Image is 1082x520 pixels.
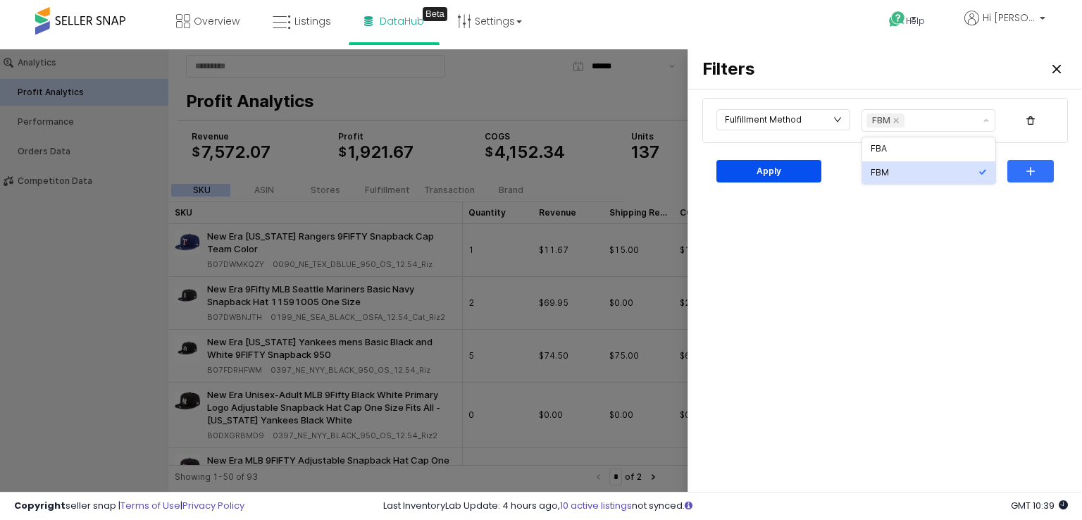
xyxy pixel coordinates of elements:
[871,94,978,105] div: FBA
[893,68,899,74] div: Remove FBM
[14,500,244,513] div: seller snap | |
[978,61,995,82] button: Show suggestions
[560,499,632,512] a: 10 active listings
[194,14,240,28] span: Overview
[294,14,331,28] span: Listings
[423,7,447,21] div: Tooltip anchor
[1045,8,1068,31] button: Close
[1011,499,1068,512] span: 2025-09-10 10:39 GMT
[380,14,424,28] span: DataHub
[871,118,978,129] div: FBM
[120,499,180,512] a: Terms of Use
[182,499,244,512] a: Privacy Policy
[14,499,66,512] strong: Copyright
[888,11,906,28] i: Get Help
[983,11,1036,25] span: Hi [PERSON_NAME]
[702,10,785,30] h3: Filters
[964,11,1045,42] a: Hi [PERSON_NAME]
[862,87,995,135] div: Select an option
[833,66,842,75] i: icon: down
[757,116,781,128] p: Apply
[906,15,925,27] span: Help
[872,64,890,78] div: FBM
[383,500,1068,513] div: Last InventoryLab Update: 4 hours ago, not synced.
